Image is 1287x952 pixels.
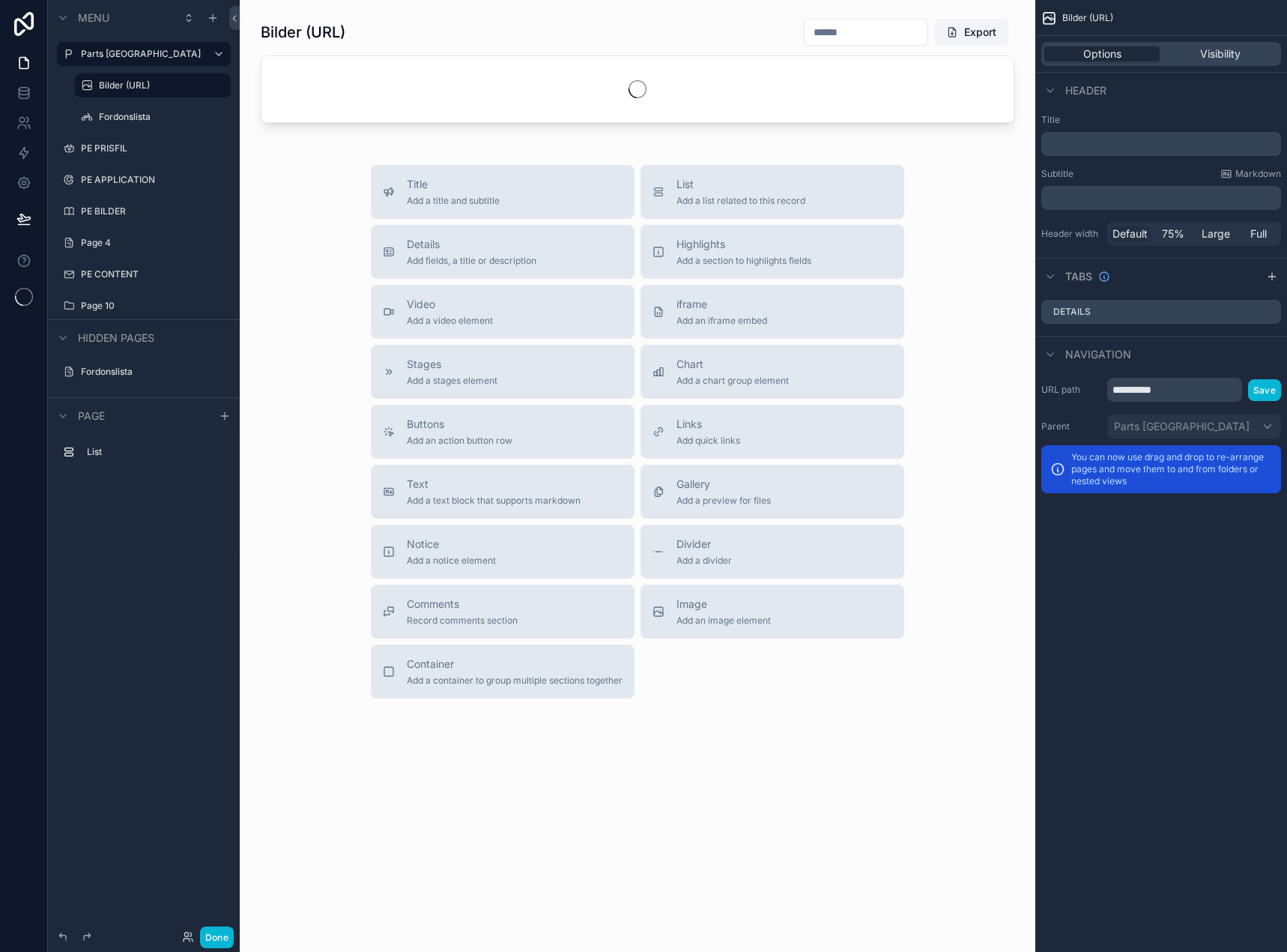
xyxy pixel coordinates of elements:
[676,315,767,327] span: Add an iframe embed
[1162,226,1184,241] span: 75%
[407,177,500,192] span: Title
[1062,12,1113,24] span: Bilder (URL)
[676,357,789,372] span: Chart
[407,615,518,627] span: Record comments section
[371,225,635,279] button: DetailsAdd fields, a title or description
[78,409,105,424] span: Page
[407,597,518,612] span: Comments
[407,255,536,267] span: Add fields, a title or description
[1065,269,1092,284] span: Tabs
[1200,46,1241,61] span: Visibility
[1248,379,1281,401] button: Save
[1041,168,1073,180] label: Subtitle
[99,79,222,91] label: Bilder (URL)
[641,525,904,579] button: DividerAdd a divider
[81,300,228,312] label: Page 10
[407,237,536,252] span: Details
[48,433,240,479] div: scrollable content
[676,195,805,207] span: Add a list related to this record
[371,165,635,219] button: TitleAdd a title and subtitle
[676,477,771,492] span: Gallery
[407,477,581,492] span: Text
[407,375,497,387] span: Add a stages element
[1107,414,1281,439] button: Parts [GEOGRAPHIC_DATA]
[1220,168,1281,180] a: Markdown
[407,315,493,327] span: Add a video element
[1041,384,1101,396] label: URL path
[676,435,740,447] span: Add quick links
[1041,132,1281,156] div: scrollable content
[1202,226,1230,241] span: Large
[1083,46,1121,61] span: Options
[371,345,635,399] button: StagesAdd a stages element
[676,615,771,627] span: Add an image element
[99,111,228,123] label: Fordonslista
[641,405,904,459] button: LinksAdd quick links
[371,405,635,459] button: ButtonsAdd an action button row
[407,357,497,372] span: Stages
[641,585,904,639] button: ImageAdd an image element
[407,417,512,432] span: Buttons
[676,297,767,312] span: iframe
[407,435,512,447] span: Add an action button row
[641,165,904,219] button: ListAdd a list related to this record
[676,237,811,252] span: Highlights
[407,555,496,567] span: Add a notice element
[407,195,500,207] span: Add a title and subtitle
[81,366,228,378] label: Fordonslista
[676,555,732,567] span: Add a divider
[676,255,811,267] span: Add a section to highlights fields
[676,177,805,192] span: List
[676,597,771,612] span: Image
[200,927,234,948] button: Done
[407,675,623,687] span: Add a container to group multiple sections together
[676,417,740,432] span: Links
[1041,186,1281,210] div: scrollable content
[1065,347,1131,362] span: Navigation
[371,585,635,639] button: CommentsRecord comments section
[676,537,732,552] span: Divider
[1114,419,1250,434] span: Parts [GEOGRAPHIC_DATA]
[81,268,228,280] label: PE CONTENT
[407,537,496,552] span: Notice
[81,237,228,249] label: Page 4
[1065,83,1106,98] span: Header
[1235,168,1281,180] span: Markdown
[81,174,228,186] label: PE APPLICATION
[371,465,635,519] button: TextAdd a text block that supports markdown
[1071,451,1272,487] p: You can now use drag and drop to re-arrange pages and move them to and from folders or nested views
[407,657,623,672] span: Container
[676,375,789,387] span: Add a chart group element
[641,465,904,519] button: GalleryAdd a preview for files
[371,285,635,339] button: VideoAdd a video element
[407,297,493,312] span: Video
[371,645,635,699] button: ContainerAdd a container to group multiple sections together
[78,331,154,346] span: Hidden pages
[81,142,228,154] label: PE PRISFIL
[87,446,225,458] label: List
[1250,226,1267,241] span: Full
[81,205,228,217] label: PE BILDER
[78,10,109,25] span: Menu
[1041,114,1281,126] label: Title
[371,525,635,579] button: NoticeAdd a notice element
[81,48,201,60] label: Parts [GEOGRAPHIC_DATA]
[1112,226,1148,241] span: Default
[1053,306,1091,318] label: Details
[1041,228,1101,240] label: Header width
[641,285,904,339] button: iframeAdd an iframe embed
[641,225,904,279] button: HighlightsAdd a section to highlights fields
[1041,421,1101,433] label: Parent
[407,495,581,507] span: Add a text block that supports markdown
[676,495,771,507] span: Add a preview for files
